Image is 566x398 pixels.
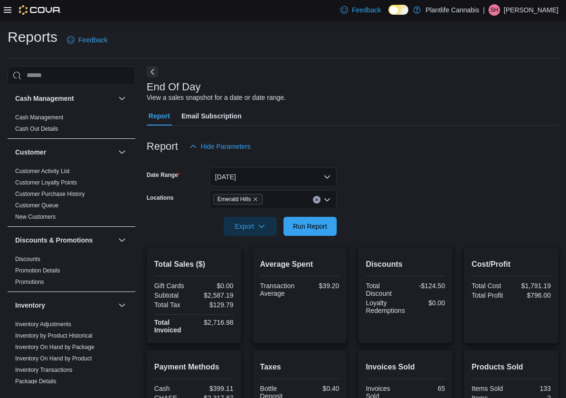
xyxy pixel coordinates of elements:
[15,378,57,385] span: Package Details
[302,282,339,290] div: $39.20
[15,147,46,157] h3: Customer
[8,253,135,291] div: Discounts & Promotions
[15,125,58,133] span: Cash Out Details
[472,259,551,270] h2: Cost/Profit
[147,93,286,103] div: View a sales snapshot for a date or date range.
[15,267,60,274] a: Promotion Details
[15,167,70,175] span: Customer Activity List
[513,282,551,290] div: $1,791.19
[154,282,192,290] div: Gift Cards
[154,301,192,309] div: Total Tax
[8,165,135,226] div: Customer
[313,196,321,204] button: Clear input
[196,385,233,392] div: $399.11
[116,300,128,311] button: Inventory
[19,5,61,15] img: Cova
[15,344,94,350] a: Inventory On Hand by Package
[366,282,403,297] div: Total Discount
[472,291,509,299] div: Total Profit
[15,94,114,103] button: Cash Management
[217,194,251,204] span: Emerald Hills
[15,94,74,103] h3: Cash Management
[283,217,337,236] button: Run Report
[260,282,298,297] div: Transaction Average
[483,4,485,16] p: |
[201,142,251,151] span: Hide Parameters
[352,5,381,15] span: Feedback
[472,361,551,373] h2: Products Sold
[15,355,92,362] a: Inventory On Hand by Product
[196,319,233,326] div: $2,716.98
[147,66,158,78] button: Next
[15,202,58,209] a: Customer Queue
[8,112,135,138] div: Cash Management
[407,385,445,392] div: 65
[116,146,128,158] button: Customer
[15,190,85,198] span: Customer Purchase History
[472,385,509,392] div: Items Sold
[337,0,385,19] a: Feedback
[15,147,114,157] button: Customer
[15,321,71,328] a: Inventory Adjustments
[147,171,180,179] label: Date Range
[224,217,277,236] button: Export
[229,217,271,236] span: Export
[154,319,181,334] strong: Total Invoiced
[15,301,114,310] button: Inventory
[15,332,93,339] a: Inventory by Product Historical
[15,191,85,197] a: Customer Purchase History
[15,214,56,220] a: New Customers
[15,301,45,310] h3: Inventory
[154,385,192,392] div: Cash
[147,141,178,152] h3: Report
[260,361,340,373] h2: Taxes
[15,367,73,373] a: Inventory Transactions
[8,28,57,47] h1: Reports
[15,126,58,132] a: Cash Out Details
[154,291,192,299] div: Subtotal
[154,259,234,270] h2: Total Sales ($)
[504,4,558,16] p: [PERSON_NAME]
[15,279,44,285] a: Promotions
[147,81,201,93] h3: End Of Day
[196,282,233,290] div: $0.00
[15,378,57,385] a: Package Details
[366,299,405,314] div: Loyalty Redemptions
[407,282,445,290] div: -$124.50
[15,267,60,274] span: Promotion Details
[63,30,111,49] a: Feedback
[409,299,445,307] div: $0.00
[489,4,500,16] div: Sarah Haight
[366,259,445,270] h2: Discounts
[116,93,128,104] button: Cash Management
[491,4,499,16] span: SH
[15,114,63,121] a: Cash Management
[425,4,479,16] p: Plantlife Cannabis
[15,256,40,262] a: Discounts
[323,196,331,204] button: Open list of options
[186,137,255,156] button: Hide Parameters
[196,291,233,299] div: $2,587.19
[116,234,128,246] button: Discounts & Promotions
[209,167,337,186] button: [DATE]
[78,35,107,45] span: Feedback
[15,235,93,245] h3: Discounts & Promotions
[15,179,77,186] a: Customer Loyalty Points
[149,107,170,126] span: Report
[253,196,258,202] button: Remove Emerald Hills from selection in this group
[15,202,58,209] span: Customer Queue
[154,361,234,373] h2: Payment Methods
[181,107,242,126] span: Email Subscription
[513,291,551,299] div: $796.00
[15,355,92,362] span: Inventory On Hand by Product
[196,301,233,309] div: $129.79
[15,235,114,245] button: Discounts & Promotions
